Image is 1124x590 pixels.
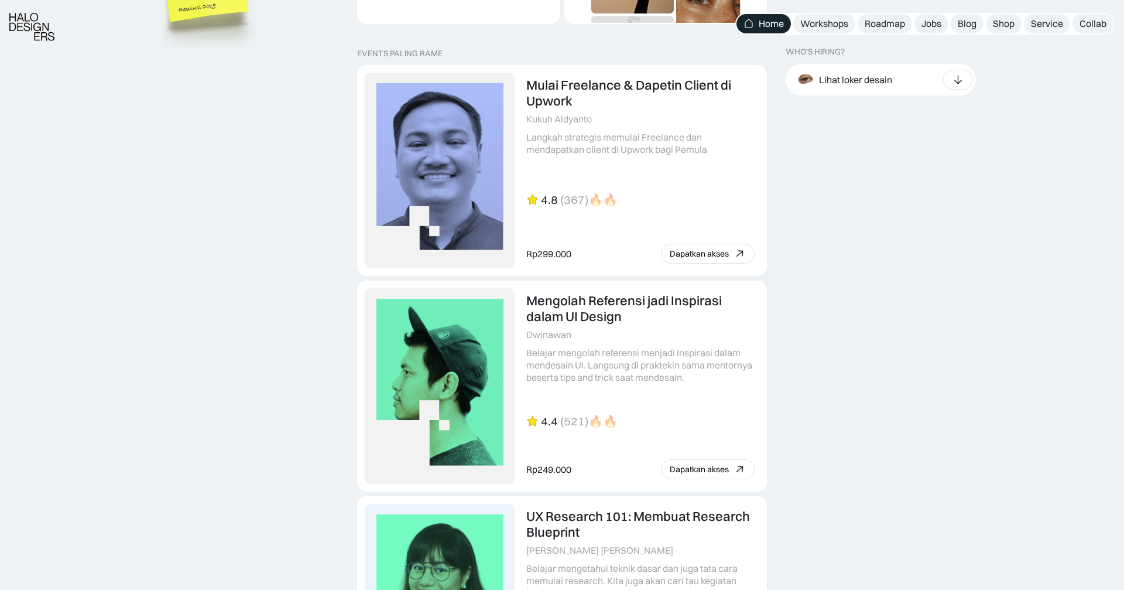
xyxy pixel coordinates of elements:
[800,18,848,30] div: Workshops
[357,49,443,59] div: EVENTS PALING RAME
[921,18,941,30] div: Jobs
[786,47,845,57] div: WHO’S HIRING?
[986,14,1022,33] a: Shop
[819,73,892,86] div: Lihat loker desain
[993,18,1015,30] div: Shop
[670,249,729,259] div: Dapatkan akses
[958,18,976,30] div: Blog
[661,244,755,264] a: Dapatkan akses
[526,463,571,476] div: Rp249.000
[661,459,755,479] a: Dapatkan akses
[1024,14,1070,33] a: Service
[1072,14,1113,33] a: Collab
[793,14,855,33] a: Workshops
[858,14,912,33] a: Roadmap
[865,18,905,30] div: Roadmap
[526,248,571,260] div: Rp299.000
[670,465,729,475] div: Dapatkan akses
[951,14,983,33] a: Blog
[736,14,791,33] a: Home
[914,14,948,33] a: Jobs
[1080,18,1106,30] div: Collab
[759,18,784,30] div: Home
[1031,18,1063,30] div: Service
